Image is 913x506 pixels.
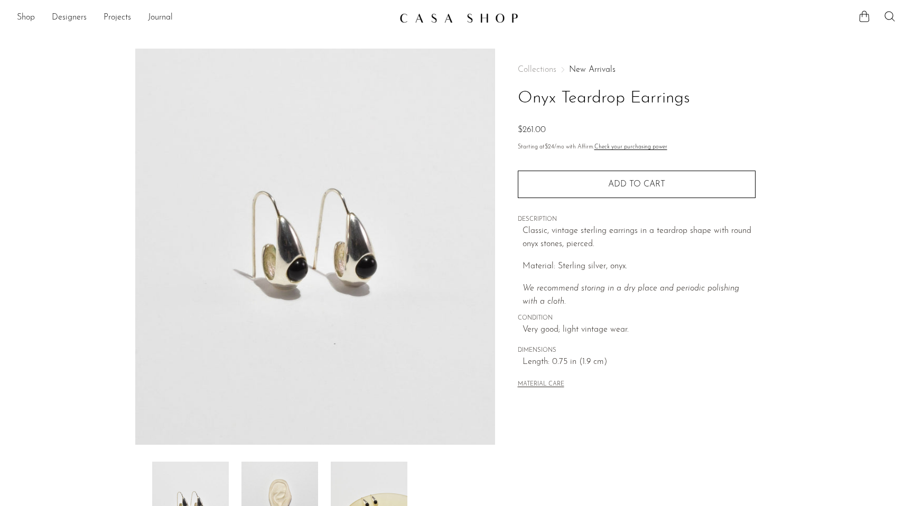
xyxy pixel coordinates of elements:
img: Onyx Teardrop Earrings [135,49,495,445]
a: Check your purchasing power - Learn more about Affirm Financing (opens in modal) [594,144,667,150]
span: $24 [545,144,554,150]
i: We recommend storing in a dry place and periodic polishing with a cloth. [523,284,739,306]
a: Projects [104,11,131,25]
span: DESCRIPTION [518,215,756,224]
p: Classic, vintage sterling earrings in a teardrop shape with round onyx stones, pierced. [523,224,756,251]
span: CONDITION [518,314,756,323]
ul: NEW HEADER MENU [17,9,391,27]
a: New Arrivals [569,65,616,74]
nav: Breadcrumbs [518,65,756,74]
h1: Onyx Teardrop Earrings [518,85,756,112]
span: Add to cart [608,180,665,190]
a: Designers [52,11,87,25]
span: Collections [518,65,556,74]
span: Very good; light vintage wear. [523,323,756,337]
span: $261.00 [518,126,546,134]
a: Shop [17,11,35,25]
nav: Desktop navigation [17,9,391,27]
a: Journal [148,11,173,25]
p: Material: Sterling silver, onyx. [523,260,756,274]
button: MATERIAL CARE [518,381,564,389]
p: Starting at /mo with Affirm. [518,143,756,152]
span: DIMENSIONS [518,346,756,355]
span: Length: 0.75 in (1.9 cm) [523,355,756,369]
button: Add to cart [518,171,756,198]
